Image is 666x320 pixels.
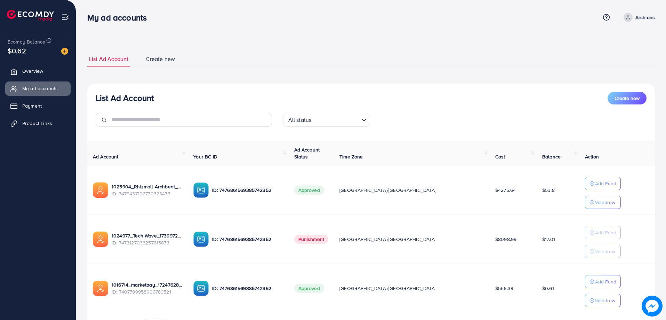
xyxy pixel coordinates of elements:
[5,64,71,78] a: Overview
[585,245,621,258] button: Withdraw
[585,275,621,288] button: Add Fund
[22,85,58,92] span: My ad accounts
[294,284,324,293] span: Approved
[8,46,26,56] span: $0.62
[93,281,108,296] img: ic-ads-acc.e4c84228.svg
[283,113,370,127] div: Search for option
[112,281,182,288] a: 1016714_marketbay_1724762849692
[5,81,71,95] a: My ad accounts
[585,177,621,190] button: Add Fund
[542,187,555,194] span: $53.8
[112,232,182,247] div: <span class='underline'>1024977_Tech Wave_1739972983986</span></br>7473127036257615873
[61,48,68,55] img: image
[608,92,647,104] button: Create new
[339,285,436,292] span: [GEOGRAPHIC_DATA]/[GEOGRAPHIC_DATA]
[112,190,182,197] span: ID: 7479437102770323473
[495,153,505,160] span: Cost
[193,281,209,296] img: ic-ba-acc.ded83a64.svg
[595,198,615,206] p: Withdraw
[585,294,621,307] button: Withdraw
[5,99,71,113] a: Payment
[313,114,359,125] input: Search for option
[193,232,209,247] img: ic-ba-acc.ded83a64.svg
[495,285,513,292] span: $556.39
[212,235,283,243] p: ID: 7476861569385742352
[89,55,128,63] span: List Ad Account
[112,239,182,246] span: ID: 7473127036257615873
[287,115,313,125] span: All status
[22,102,42,109] span: Payment
[5,116,71,130] a: Product Links
[294,146,320,160] span: Ad Account Status
[621,13,655,22] a: Archians
[585,226,621,239] button: Add Fund
[542,153,561,160] span: Balance
[615,95,640,102] span: Create new
[542,236,555,243] span: $17.01
[112,288,182,295] span: ID: 7407799958096789521
[7,10,54,21] img: logo
[112,183,182,197] div: <span class='underline'>1025904_Rhizmall Archbeat_1741442161001</span></br>7479437102770323473
[339,153,363,160] span: Time Zone
[93,232,108,247] img: ic-ads-acc.e4c84228.svg
[112,281,182,296] div: <span class='underline'>1016714_marketbay_1724762849692</span></br>7407799958096789521
[595,296,615,305] p: Withdraw
[595,278,616,286] p: Add Fund
[542,285,554,292] span: $0.61
[193,182,209,198] img: ic-ba-acc.ded83a64.svg
[96,93,154,103] h3: List Ad Account
[339,187,436,194] span: [GEOGRAPHIC_DATA]/[GEOGRAPHIC_DATA]
[193,153,217,160] span: Your BC ID
[595,247,615,256] p: Withdraw
[595,179,616,188] p: Add Fund
[495,187,516,194] span: $4275.64
[585,196,621,209] button: Withdraw
[61,13,69,21] img: menu
[339,236,436,243] span: [GEOGRAPHIC_DATA]/[GEOGRAPHIC_DATA]
[585,153,599,160] span: Action
[8,38,45,45] span: Ecomdy Balance
[294,186,324,195] span: Approved
[87,13,152,23] h3: My ad accounts
[112,183,182,190] a: 1025904_Rhizmall Archbeat_1741442161001
[22,120,52,127] span: Product Links
[495,236,516,243] span: $8098.99
[146,55,175,63] span: Create new
[642,296,663,317] img: image
[112,232,182,239] a: 1024977_Tech Wave_1739972983986
[595,228,616,237] p: Add Fund
[212,186,283,194] p: ID: 7476861569385742352
[93,153,119,160] span: Ad Account
[635,13,655,22] p: Archians
[93,182,108,198] img: ic-ads-acc.e4c84228.svg
[294,235,329,244] span: Punishment
[22,68,43,75] span: Overview
[212,284,283,292] p: ID: 7476861569385742352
